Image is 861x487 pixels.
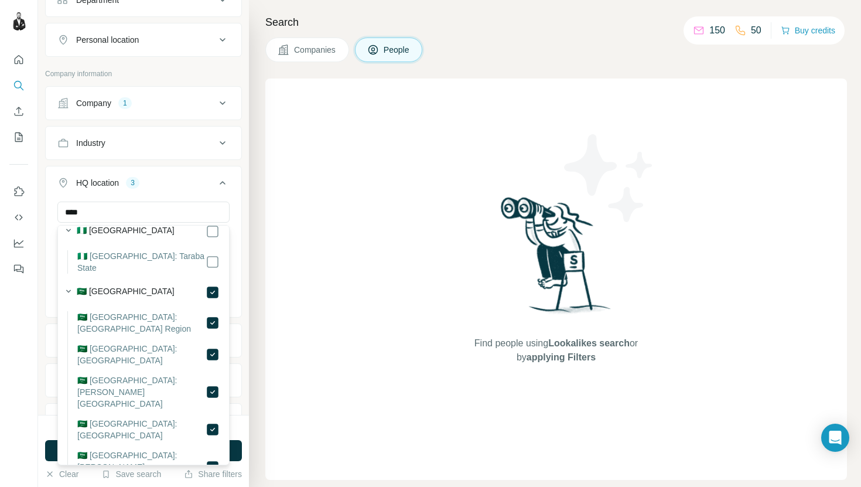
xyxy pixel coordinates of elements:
[77,311,206,335] label: 🇸🇦 [GEOGRAPHIC_DATA]: [GEOGRAPHIC_DATA] Region
[46,26,241,54] button: Personal location
[184,468,242,480] button: Share filters
[76,177,119,189] div: HQ location
[9,127,28,148] button: My lists
[9,101,28,122] button: Enrich CSV
[751,23,761,38] p: 50
[9,75,28,96] button: Search
[45,69,242,79] p: Company information
[527,352,596,362] span: applying Filters
[9,258,28,280] button: Feedback
[709,23,725,38] p: 150
[821,424,849,452] div: Open Intercom Messenger
[77,224,175,239] label: 🇳🇬 [GEOGRAPHIC_DATA]
[9,181,28,202] button: Use Surfe on LinkedIn
[45,440,242,461] button: Run search
[118,98,132,108] div: 1
[46,169,241,202] button: HQ location3
[9,233,28,254] button: Dashboard
[9,207,28,228] button: Use Surfe API
[76,97,111,109] div: Company
[294,44,337,56] span: Companies
[265,14,847,30] h4: Search
[77,250,206,274] label: 🇳🇬 [GEOGRAPHIC_DATA]: Taraba State
[462,336,650,365] span: Find people using or by
[496,194,617,325] img: Surfe Illustration - Woman searching with binoculars
[45,468,78,480] button: Clear
[76,137,105,149] div: Industry
[77,343,206,366] label: 🇸🇦 [GEOGRAPHIC_DATA]: [GEOGRAPHIC_DATA]
[46,89,241,117] button: Company1
[548,338,630,348] span: Lookalikes search
[46,366,241,394] button: Employees (size)
[556,125,662,231] img: Surfe Illustration - Stars
[77,449,206,485] label: 🇸🇦 [GEOGRAPHIC_DATA]: [PERSON_NAME][GEOGRAPHIC_DATA]
[77,285,175,299] label: 🇸🇦 [GEOGRAPHIC_DATA]
[46,406,241,434] button: Technologies
[101,468,161,480] button: Save search
[781,22,835,39] button: Buy credits
[46,326,241,355] button: Annual revenue ($)
[9,12,28,30] img: Avatar
[9,49,28,70] button: Quick start
[46,129,241,157] button: Industry
[384,44,411,56] span: People
[126,178,139,188] div: 3
[77,418,206,441] label: 🇸🇦 [GEOGRAPHIC_DATA]: [GEOGRAPHIC_DATA]
[76,34,139,46] div: Personal location
[77,374,206,410] label: 🇸🇦 [GEOGRAPHIC_DATA]: [PERSON_NAME][GEOGRAPHIC_DATA]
